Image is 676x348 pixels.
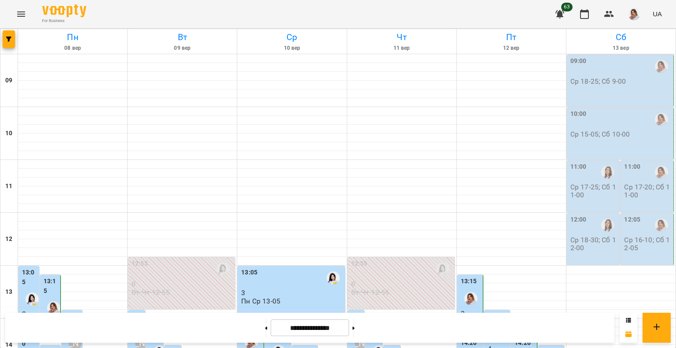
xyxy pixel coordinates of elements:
img: Мартинець Оксана Геннадіївна [655,113,668,126]
label: 13:05 [241,268,257,278]
span: 63 [561,3,573,11]
h6: 12 вер [458,44,565,52]
p: 0 [351,280,453,288]
p: Вт Чт 12-55 [132,289,170,296]
label: 12:55 [132,259,148,269]
button: Menu [11,4,32,25]
p: Вт Чт 12-55 [351,289,389,296]
img: d332a1c3318355be326c790ed3ba89f4.jpg [628,8,640,20]
label: 11:00 [624,162,640,172]
img: Мартинець Оксана Геннадіївна [47,301,60,315]
p: Ср 18-30; Сб 12-00 [570,236,618,252]
h6: Ср [239,30,345,44]
label: 12:05 [624,215,640,225]
img: Новицька Ольга Ігорівна [26,292,39,306]
h6: 09 [5,76,12,85]
p: 0 [132,280,233,288]
label: 10:00 [570,109,587,119]
label: 12:00 [570,215,587,225]
h6: 12 [5,234,12,244]
img: Ванічкіна Маргарита Олександрівна [601,218,614,232]
h6: 11 вер [349,44,455,52]
h6: Вт [129,30,235,44]
span: For Business [42,18,86,24]
img: Voopty Logo [42,4,86,17]
img: Новицька Ольга Ігорівна [217,263,230,276]
img: Мартинець Оксана Геннадіївна [655,218,668,232]
label: 11:00 [570,162,587,172]
p: Ср 17-25; Сб 11-00 [570,183,618,199]
label: 12:55 [351,259,367,269]
img: Новицька Ольга Ігорівна [327,271,340,285]
img: Мартинець Оксана Геннадіївна [464,292,478,305]
h6: Пн [19,30,126,44]
label: 13:15 [44,277,59,296]
label: 13:05 [22,268,37,287]
h6: 08 вер [19,44,126,52]
button: UA [649,6,665,22]
h6: 10 вер [239,44,345,52]
h6: 10 [5,129,12,138]
p: Пн Ср 13-05 [241,297,280,305]
label: 13:15 [461,277,477,286]
p: Ср 17-20; Сб 11-00 [624,183,672,199]
h6: Пт [458,30,565,44]
p: 3 [241,289,343,296]
h6: 09 вер [129,44,235,52]
p: Ср 18-25; Сб 9-00 [570,78,626,85]
h6: 13 [5,287,12,297]
h6: 13 вер [568,44,674,52]
h6: Чт [349,30,455,44]
h6: Сб [568,30,674,44]
img: Мартинець Оксана Геннадіївна [655,60,668,73]
img: Ванічкіна Маргарита Олександрівна [601,166,614,179]
p: Ср 15-05; Сб 10-00 [570,130,630,138]
p: Ср 16-10; Сб 12-05 [624,236,672,252]
span: UA [653,9,662,19]
h6: 11 [5,181,12,191]
img: Мартинець Оксана Геннадіївна [655,166,668,179]
img: Новицька Ольга Ігорівна [436,263,449,276]
label: 09:00 [570,56,587,66]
